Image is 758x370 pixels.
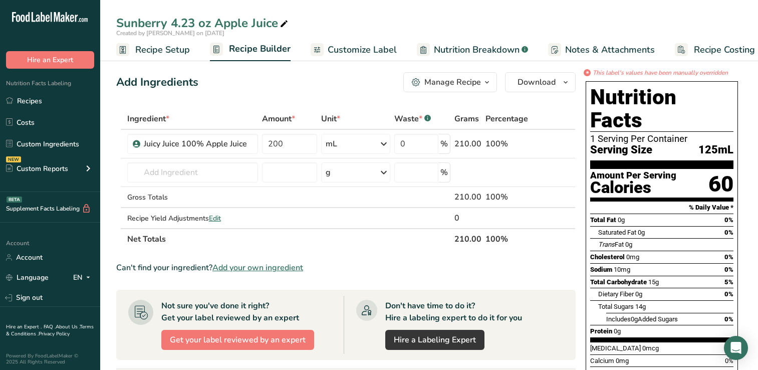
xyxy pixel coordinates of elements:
[125,228,452,249] th: Net Totals
[6,353,94,365] div: Powered By FoodLabelMaker © 2025 All Rights Reserved
[724,253,733,261] span: 0%
[675,39,755,61] a: Recipe Costing
[590,180,676,195] div: Calories
[328,43,397,57] span: Customize Label
[6,156,21,162] div: NEW
[116,262,576,274] div: Can't find your ingredient?
[698,144,733,156] span: 125mL
[694,43,755,57] span: Recipe Costing
[724,315,733,323] span: 0%
[590,357,614,364] span: Calcium
[434,43,520,57] span: Nutrition Breakdown
[724,216,733,224] span: 0%
[518,76,556,88] span: Download
[6,269,49,286] a: Language
[210,38,291,62] a: Recipe Builder
[565,43,655,57] span: Notes & Attachments
[606,315,678,323] span: Includes Added Sugars
[209,214,221,223] span: Edit
[6,163,68,174] div: Custom Reports
[616,357,629,364] span: 0mg
[6,51,94,69] button: Hire an Expert
[454,212,481,224] div: 0
[6,323,42,330] a: Hire an Expert .
[44,323,56,330] a: FAQ .
[590,134,733,144] div: 1 Serving Per Container
[598,229,636,236] span: Saturated Fat
[635,303,646,310] span: 14g
[6,323,94,337] a: Terms & Conditions .
[385,300,522,324] div: Don't have time to do it? Hire a labeling expert to do it for you
[56,323,80,330] a: About Us .
[454,191,481,203] div: 210.00
[638,229,645,236] span: 0g
[590,216,616,224] span: Total Fat
[452,228,483,249] th: 210.00
[598,290,634,298] span: Dietary Fiber
[598,303,634,310] span: Total Sugars
[614,327,621,335] span: 0g
[229,42,291,56] span: Recipe Builder
[590,202,733,214] section: % Daily Value *
[326,138,337,150] div: mL
[116,29,224,37] span: Created by [PERSON_NAME] on [DATE]
[161,300,299,324] div: Not sure you've done it right? Get your label reviewed by an expert
[127,192,259,203] div: Gross Totals
[127,162,259,182] input: Add Ingredient
[485,138,528,150] div: 100%
[598,241,615,248] i: Trans
[625,241,632,248] span: 0g
[170,334,306,346] span: Get your label reviewed by an expert
[161,330,314,350] button: Get your label reviewed by an expert
[7,197,22,203] div: BETA
[116,39,190,61] a: Recipe Setup
[598,241,624,248] span: Fat
[590,86,733,132] h1: Nutrition Facts
[403,72,497,92] button: Manage Recipe
[724,336,748,360] div: Open Intercom Messenger
[116,14,290,32] div: Sunberry 4.23 oz Apple Juice
[39,330,70,337] a: Privacy Policy
[590,266,612,273] span: Sodium
[614,266,630,273] span: 10mg
[590,253,625,261] span: Cholesterol
[394,113,431,125] div: Waste
[127,213,259,224] div: Recipe Yield Adjustments
[590,327,612,335] span: Protein
[144,138,252,150] div: Juicy Juice 100% Apple Juice
[635,290,642,298] span: 0g
[724,290,733,298] span: 0%
[590,278,647,286] span: Total Carbohydrate
[483,228,530,249] th: 100%
[724,278,733,286] span: 5%
[311,39,397,61] a: Customize Label
[212,262,303,274] span: Add your own ingredient
[454,138,481,150] div: 210.00
[590,171,676,180] div: Amount Per Serving
[631,315,638,323] span: 0g
[593,68,728,77] i: This label's values have been manually overridden
[485,191,528,203] div: 100%
[648,278,659,286] span: 15g
[626,253,639,261] span: 0mg
[590,344,641,352] span: [MEDICAL_DATA]
[385,330,484,350] a: Hire a Labeling Expert
[725,357,733,364] span: 0%
[326,166,331,178] div: g
[417,39,528,61] a: Nutrition Breakdown
[116,74,198,91] div: Add Ingredients
[548,39,655,61] a: Notes & Attachments
[424,76,481,88] div: Manage Recipe
[127,113,169,125] span: Ingredient
[505,72,576,92] button: Download
[708,171,733,198] div: 60
[618,216,625,224] span: 0g
[724,229,733,236] span: 0%
[590,144,652,156] span: Serving Size
[262,113,295,125] span: Amount
[73,272,94,284] div: EN
[642,344,659,352] span: 0mcg
[724,266,733,273] span: 0%
[454,113,479,125] span: Grams
[135,43,190,57] span: Recipe Setup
